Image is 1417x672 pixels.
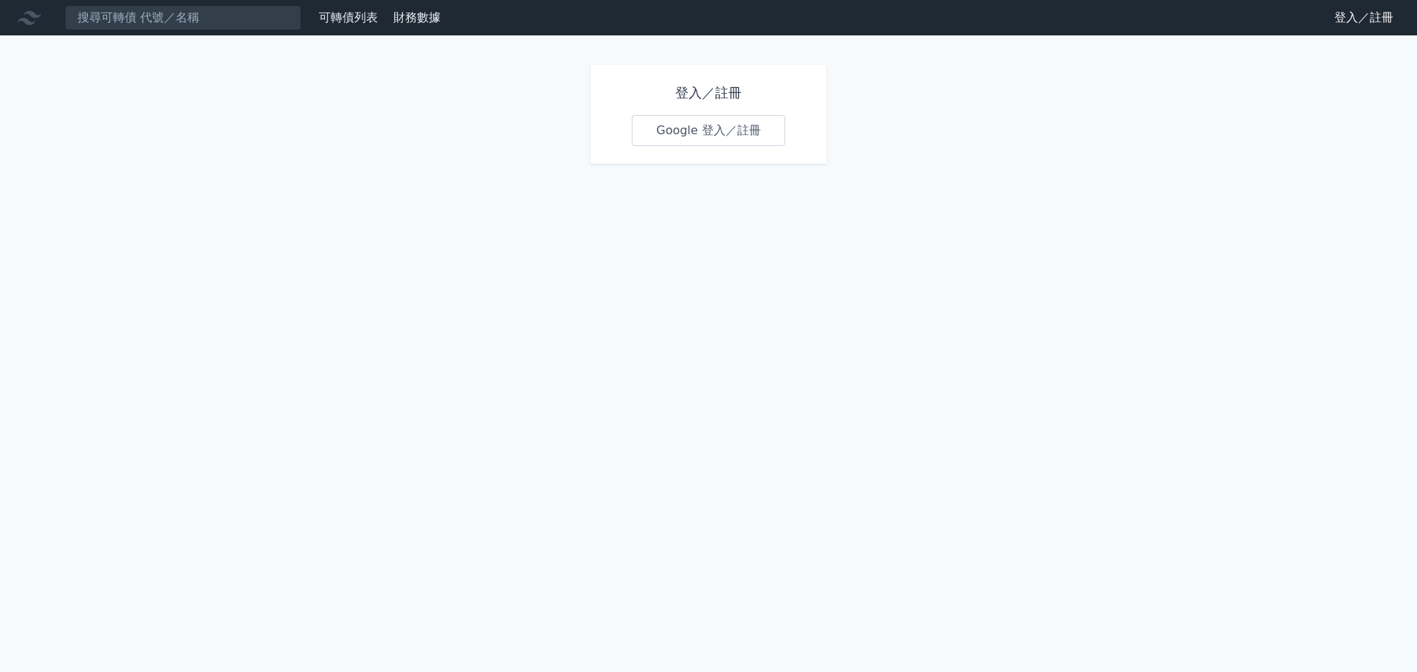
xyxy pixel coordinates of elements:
a: 登入／註冊 [1323,6,1405,30]
input: 搜尋可轉債 代號／名稱 [65,5,301,30]
a: 財務數據 [393,10,441,24]
a: Google 登入／註冊 [632,115,785,146]
a: 可轉債列表 [319,10,378,24]
h1: 登入／註冊 [632,83,785,103]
